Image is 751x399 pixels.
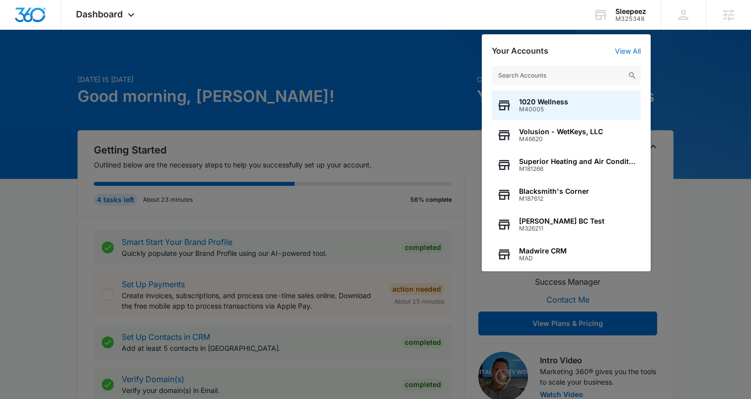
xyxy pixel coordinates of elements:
[519,247,567,255] span: Madwire CRM
[615,15,646,22] div: account id
[519,225,604,232] span: M326211
[519,255,567,262] span: MAD
[492,150,641,180] button: Superior Heating and Air ConditioningM181266
[519,136,603,143] span: M46620
[519,217,604,225] span: [PERSON_NAME] BC Test
[519,98,568,106] span: 1020 Wellness
[615,47,641,55] a: View All
[76,9,123,19] span: Dashboard
[519,128,603,136] span: Volusion - WetKeys, LLC
[492,46,548,56] h2: Your Accounts
[615,7,646,15] div: account name
[519,165,636,172] span: M181266
[492,120,641,150] button: Volusion - WetKeys, LLCM46620
[492,180,641,210] button: Blacksmith's CornerM187612
[519,106,568,113] span: M40005
[519,187,589,195] span: Blacksmith's Corner
[519,195,589,202] span: M187612
[519,158,636,165] span: Superior Heating and Air Conditioning
[492,66,641,85] input: Search Accounts
[492,90,641,120] button: 1020 WellnessM40005
[492,239,641,269] button: Madwire CRMMAD
[492,210,641,239] button: [PERSON_NAME] BC TestM326211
